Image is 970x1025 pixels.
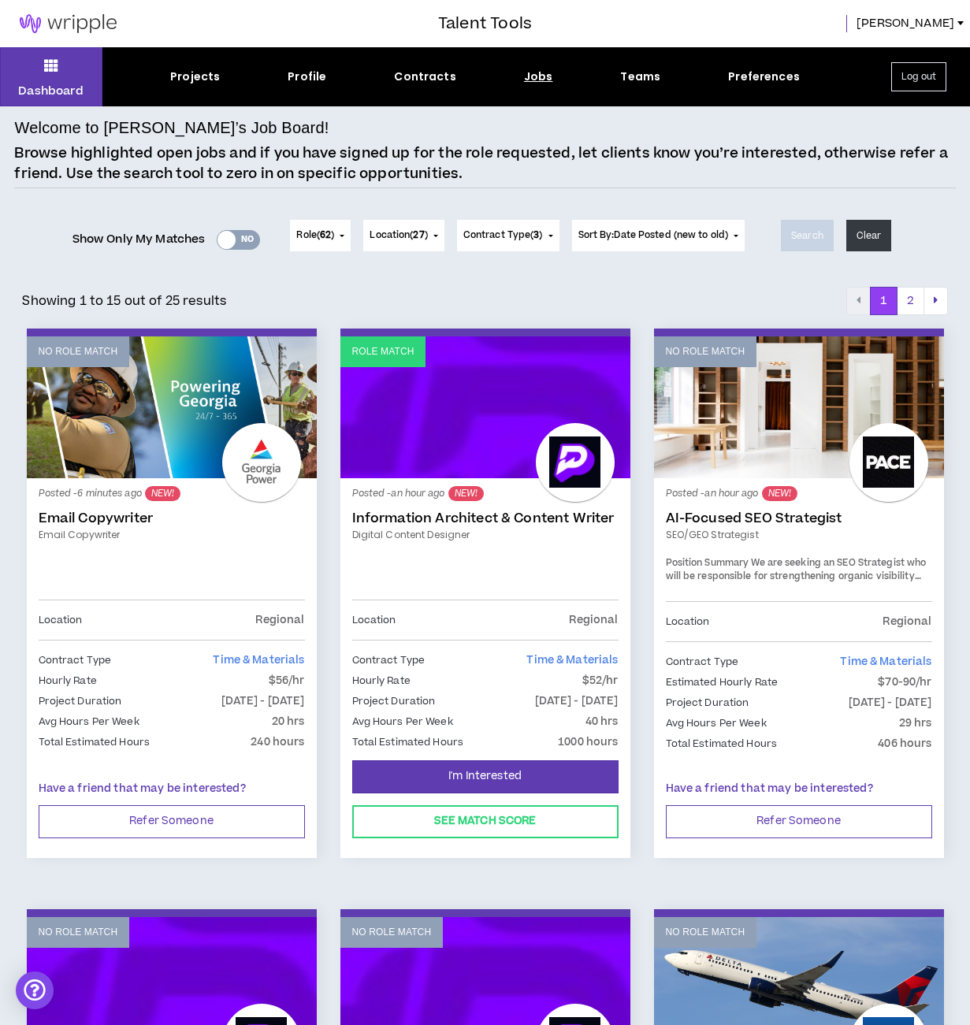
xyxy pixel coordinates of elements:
[870,287,898,315] button: 1
[39,652,112,669] p: Contract Type
[352,528,619,542] a: Digital Content Designer
[39,511,305,526] a: Email Copywriter
[39,781,305,797] p: Have a friend that may be interested?
[352,344,414,359] p: Role Match
[899,715,932,732] p: 29 hrs
[457,220,559,251] button: Contract Type(3)
[394,69,455,85] div: Contracts
[666,528,932,542] a: SEO/GEO Strategist
[352,611,396,629] p: Location
[846,287,948,315] nav: pagination
[533,228,539,242] span: 3
[857,15,954,32] span: [PERSON_NAME]
[781,220,834,251] button: Search
[878,735,931,752] p: 406 hours
[666,556,927,722] span: We are seeking an SEO Strategist who will be responsible for strengthening organic visibility and...
[413,228,424,242] span: 27
[666,805,932,838] button: Refer Someone
[363,220,444,251] button: Location(27)
[352,733,464,751] p: Total Estimated Hours
[39,344,118,359] p: No Role Match
[578,228,729,242] span: Sort By: Date Posted (new to old)
[666,653,739,670] p: Contract Type
[897,287,924,315] button: 2
[72,228,206,251] span: Show Only My Matches
[255,611,304,629] p: Regional
[891,62,946,91] button: Log out
[39,733,151,751] p: Total Estimated Hours
[352,652,426,669] p: Contract Type
[883,613,931,630] p: Regional
[666,735,778,752] p: Total Estimated Hours
[666,613,710,630] p: Location
[666,674,779,691] p: Estimated Hourly Rate
[18,83,84,99] p: Dashboard
[666,925,745,940] p: No Role Match
[27,336,317,478] a: No Role Match
[288,69,326,85] div: Profile
[352,486,619,501] p: Posted - an hour ago
[463,228,543,243] span: Contract Type ( )
[666,556,749,570] strong: Position Summary
[296,228,334,243] span: Role ( )
[849,694,932,711] p: [DATE] - [DATE]
[352,925,432,940] p: No Role Match
[14,116,329,139] h4: Welcome to [PERSON_NAME]’s Job Board!
[666,344,745,359] p: No Role Match
[666,486,932,501] p: Posted - an hour ago
[269,672,305,689] p: $56/hr
[39,805,305,838] button: Refer Someone
[16,971,54,1009] div: Open Intercom Messenger
[666,511,932,526] a: AI-Focused SEO Strategist
[22,292,226,310] p: Showing 1 to 15 out of 25 results
[221,693,305,710] p: [DATE] - [DATE]
[170,69,220,85] div: Projects
[840,654,931,670] span: Time & Materials
[535,693,619,710] p: [DATE] - [DATE]
[290,220,351,251] button: Role(62)
[448,486,484,501] sup: NEW!
[762,486,797,501] sup: NEW!
[39,713,139,730] p: Avg Hours Per Week
[666,715,767,732] p: Avg Hours Per Week
[654,336,944,478] a: No Role Match
[39,486,305,501] p: Posted - 6 minutes ago
[320,228,331,242] span: 62
[213,652,304,668] span: Time & Materials
[438,12,532,35] h3: Talent Tools
[145,486,180,501] sup: NEW!
[572,220,745,251] button: Sort By:Date Posted (new to old)
[272,713,305,730] p: 20 hrs
[666,781,932,797] p: Have a friend that may be interested?
[352,805,619,838] button: See Match Score
[39,693,122,710] p: Project Duration
[878,674,931,691] p: $70-90/hr
[251,733,304,751] p: 240 hours
[352,713,453,730] p: Avg Hours Per Week
[846,220,892,251] button: Clear
[569,611,618,629] p: Regional
[39,611,83,629] p: Location
[340,336,630,478] a: Role Match
[39,925,118,940] p: No Role Match
[352,511,619,526] a: Information Architect & Content Writer
[352,672,411,689] p: Hourly Rate
[448,769,522,784] span: I'm Interested
[585,713,619,730] p: 40 hrs
[39,672,97,689] p: Hourly Rate
[558,733,618,751] p: 1000 hours
[370,228,427,243] span: Location ( )
[352,693,436,710] p: Project Duration
[352,760,619,793] button: I'm Interested
[39,528,305,542] a: Email Copywriter
[620,69,660,85] div: Teams
[526,652,618,668] span: Time & Materials
[728,69,800,85] div: Preferences
[582,672,619,689] p: $52/hr
[14,143,955,184] p: Browse highlighted open jobs and if you have signed up for the role requested, let clients know y...
[666,694,749,711] p: Project Duration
